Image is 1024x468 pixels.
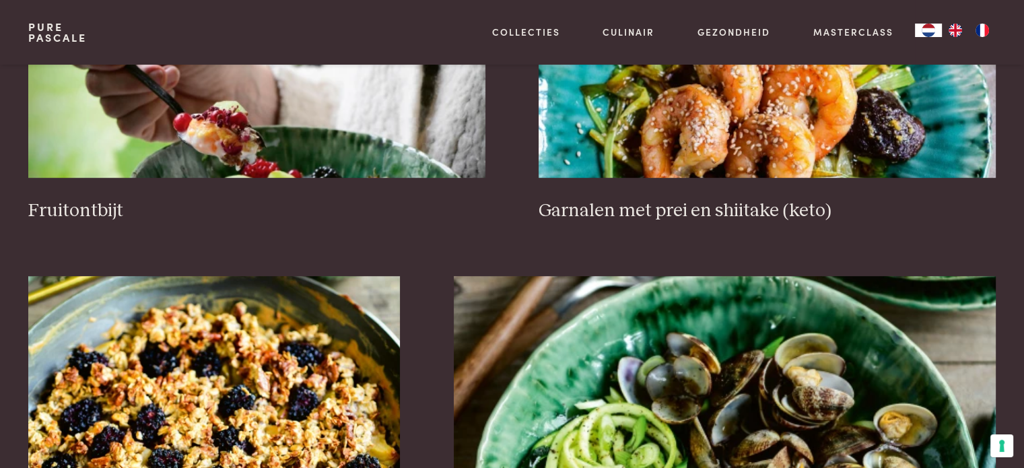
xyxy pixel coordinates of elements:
[603,25,654,39] a: Culinair
[813,25,893,39] a: Masterclass
[492,25,560,39] a: Collecties
[915,24,942,37] a: NL
[969,24,996,37] a: FR
[28,199,485,223] h3: Fruitontbijt
[539,199,995,223] h3: Garnalen met prei en shiitake (keto)
[942,24,969,37] a: EN
[28,22,87,43] a: PurePascale
[915,24,942,37] div: Language
[990,434,1013,457] button: Uw voorkeuren voor toestemming voor trackingtechnologieën
[942,24,996,37] ul: Language list
[697,25,770,39] a: Gezondheid
[915,24,996,37] aside: Language selected: Nederlands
